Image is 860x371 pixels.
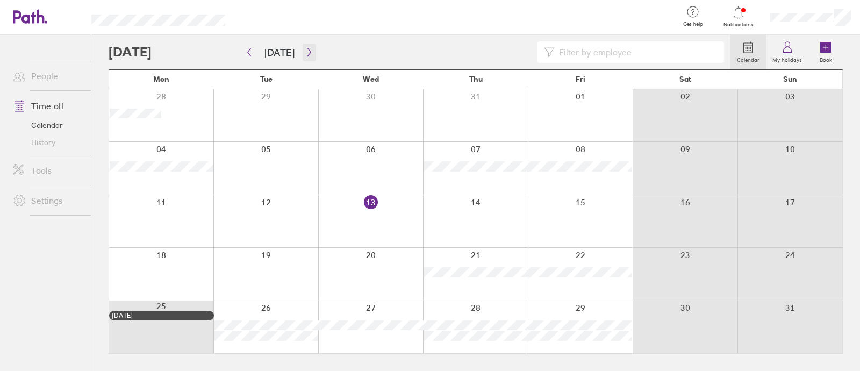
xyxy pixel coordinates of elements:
[4,134,91,151] a: History
[676,21,711,27] span: Get help
[555,42,718,62] input: Filter by employee
[721,22,756,28] span: Notifications
[4,117,91,134] a: Calendar
[4,160,91,181] a: Tools
[469,75,483,83] span: Thu
[4,65,91,87] a: People
[808,35,843,69] a: Book
[363,75,379,83] span: Wed
[679,75,691,83] span: Sat
[153,75,169,83] span: Mon
[766,54,808,63] label: My holidays
[813,54,838,63] label: Book
[730,54,766,63] label: Calendar
[112,312,211,319] div: [DATE]
[783,75,797,83] span: Sun
[4,190,91,211] a: Settings
[256,44,303,61] button: [DATE]
[576,75,585,83] span: Fri
[260,75,273,83] span: Tue
[766,35,808,69] a: My holidays
[4,95,91,117] a: Time off
[730,35,766,69] a: Calendar
[721,5,756,28] a: Notifications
